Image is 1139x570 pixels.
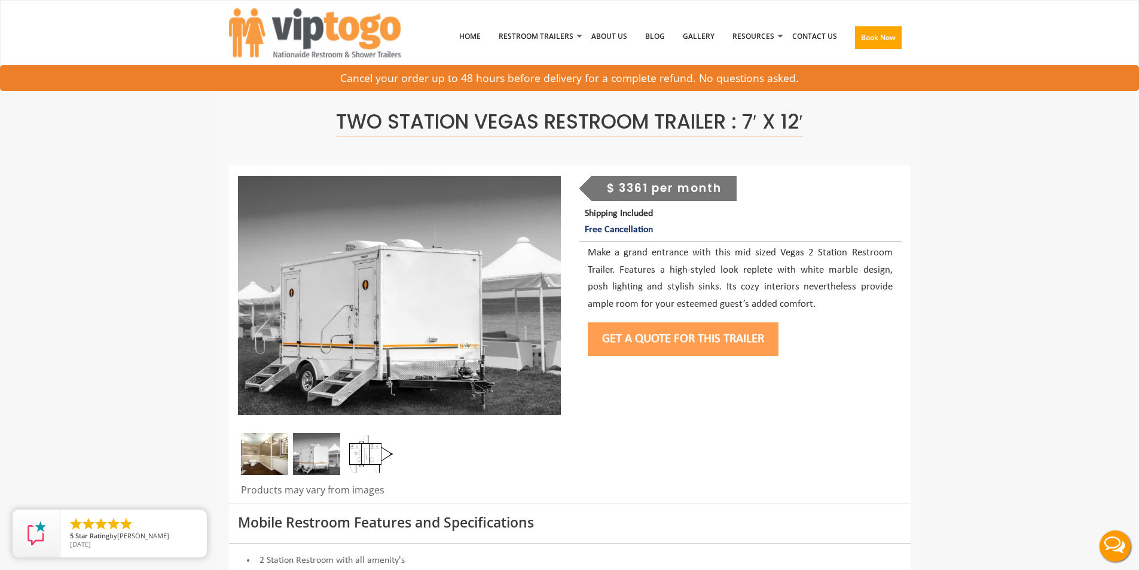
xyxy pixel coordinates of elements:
a: Gallery [674,5,723,68]
span: [DATE] [70,539,91,548]
li: 2 Station Restroom with all amenity's [238,554,902,568]
p: Make a grand entrance with this mid sized Vegas 2 Station Restroom Trailer. Features a high-style... [588,245,893,314]
img: Side view of two station restroom trailer with separate doors for males and females [238,176,561,415]
span: Free Cancellation [585,225,653,234]
span: by [70,532,197,541]
a: Get a Quote for this Trailer [588,333,778,345]
img: Inside of complete restroom with a stall and mirror [241,433,288,475]
a: About Us [582,5,636,68]
a: Blog [636,5,674,68]
img: Floor Plan of 2 station restroom with sink and toilet [346,433,393,475]
img: Side view of two station restroom trailer with separate doors for males and females [293,433,340,475]
a: Book Now [846,5,911,75]
img: Review Rating [25,522,48,545]
li:  [69,517,83,531]
button: Book Now [855,26,902,49]
a: Contact Us [783,5,846,68]
span: Two Station Vegas Restroom Trailer : 7′ x 12′ [336,108,803,136]
a: Restroom Trailers [490,5,582,68]
span: [PERSON_NAME] [117,531,169,540]
li:  [81,517,96,531]
button: Get a Quote for this Trailer [588,322,778,356]
li:  [94,517,108,531]
img: VIPTOGO [229,8,401,57]
li:  [119,517,133,531]
li:  [106,517,121,531]
button: Live Chat [1091,522,1139,570]
p: Shipping Included [585,206,901,238]
span: Star Rating [75,531,109,540]
a: Home [450,5,490,68]
h3: Mobile Restroom Features and Specifications [238,515,902,530]
span: 5 [70,531,74,540]
div: $ 3361 per month [591,176,737,201]
div: Products may vary from images [238,483,561,504]
a: Resources [723,5,783,68]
